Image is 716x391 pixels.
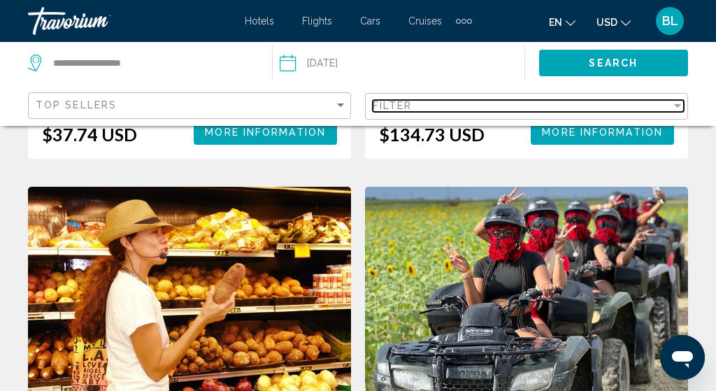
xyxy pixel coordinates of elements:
[360,15,380,27] a: Cars
[365,92,688,121] button: Filter
[542,127,663,138] span: More Information
[194,119,337,145] button: More Information
[302,15,332,27] a: Flights
[456,10,472,32] button: Extra navigation items
[36,99,117,111] span: Top Sellers
[549,17,562,28] span: en
[280,42,524,84] button: Date: Apr 3, 2026
[596,17,617,28] span: USD
[379,124,485,145] div: $134.73 USD
[36,100,347,112] mat-select: Sort by
[28,7,231,35] a: Travorium
[373,100,413,111] span: Filter
[589,58,638,69] span: Search
[596,12,631,32] button: Change currency
[549,12,575,32] button: Change language
[408,15,442,27] a: Cruises
[205,127,326,138] span: More Information
[531,119,674,145] button: More Information
[660,335,705,380] iframe: Botón para iniciar la ventana de mensajería
[539,50,689,76] button: Search
[652,6,688,36] button: User Menu
[42,124,137,145] div: $37.74 USD
[662,14,678,28] span: BL
[245,15,274,27] a: Hotels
